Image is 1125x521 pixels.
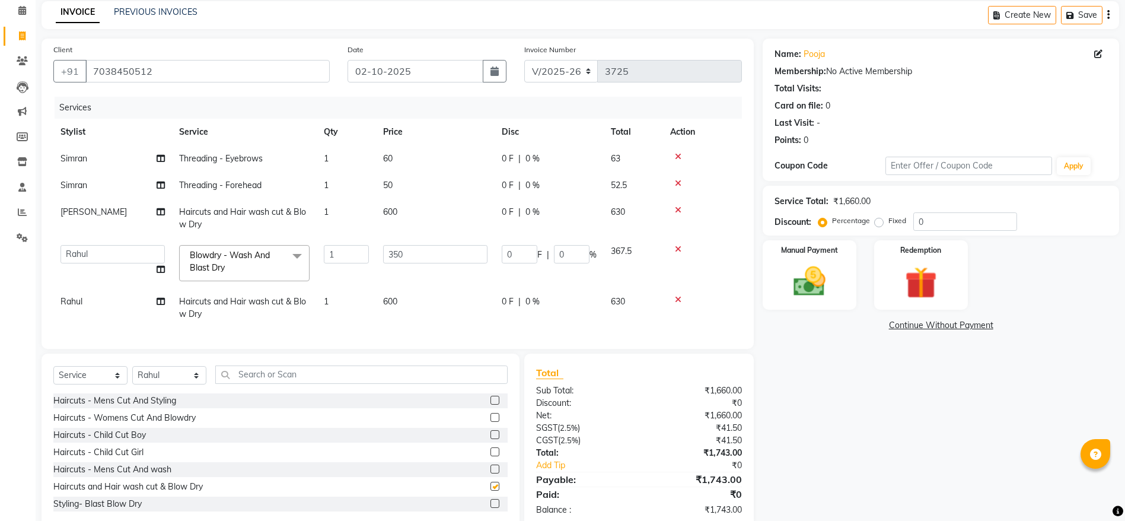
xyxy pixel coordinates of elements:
div: ₹0 [639,397,751,409]
div: Service Total: [775,195,828,208]
span: 367.5 [611,246,632,256]
th: Disc [495,119,604,145]
span: Threading - Forehead [179,180,262,190]
div: Haircuts - Child Cut Boy [53,429,146,441]
th: Qty [317,119,376,145]
span: Total [536,367,563,379]
div: ₹1,743.00 [639,504,751,516]
div: ₹0 [639,487,751,501]
a: Pooja [804,48,825,61]
span: 63 [611,153,620,164]
span: | [518,296,521,308]
div: Haircuts and Hair wash cut & Blow Dry [53,481,203,493]
span: 0 F [502,296,514,308]
span: 0 % [525,179,540,192]
span: 0 F [502,179,514,192]
span: Simran [60,180,87,190]
th: Price [376,119,495,145]
div: Total: [527,447,639,459]
span: 600 [383,296,397,307]
label: Invoice Number [524,45,576,55]
div: - [817,117,820,129]
span: 0 % [525,296,540,308]
span: 52.5 [611,180,627,190]
div: ₹1,743.00 [639,447,751,459]
label: Date [348,45,364,55]
span: % [589,249,597,261]
div: Coupon Code [775,160,885,172]
th: Service [172,119,317,145]
span: Simran [60,153,87,164]
div: No Active Membership [775,65,1107,78]
div: Discount: [527,397,639,409]
span: CGST [536,435,558,446]
div: Haircuts - Mens Cut And wash [53,463,171,476]
div: Discount: [775,216,811,228]
div: ₹1,743.00 [639,472,751,487]
span: | [518,206,521,218]
div: Haircuts - Mens Cut And Styling [53,395,176,407]
div: ₹41.50 [639,434,751,447]
span: Rahul [60,296,82,307]
div: Paid: [527,487,639,501]
div: Payable: [527,472,639,487]
span: 0 F [502,206,514,218]
span: 630 [611,296,625,307]
button: +91 [53,60,87,82]
span: Threading - Eyebrows [179,153,263,164]
div: 0 [826,100,830,112]
div: Balance : [527,504,639,516]
span: F [537,249,542,261]
div: Card on file: [775,100,823,112]
div: Haircuts - Womens Cut And Blowdry [53,412,196,424]
div: Name: [775,48,801,61]
label: Percentage [832,215,870,226]
div: Total Visits: [775,82,821,95]
img: _cash.svg [783,263,836,300]
img: _gift.svg [895,263,947,303]
span: 1 [324,207,329,217]
span: 630 [611,207,625,217]
label: Manual Payment [781,245,838,256]
div: Haircuts - Child Cut Girl [53,446,144,459]
th: Action [663,119,742,145]
input: Enter Offer / Coupon Code [885,157,1051,175]
span: Blowdry - Wash And Blast Dry [190,250,270,273]
div: ( ) [527,422,639,434]
div: ₹1,660.00 [639,409,751,422]
span: 0 % [525,206,540,218]
th: Total [604,119,663,145]
div: ₹0 [658,459,751,472]
span: 600 [383,207,397,217]
div: Last Visit: [775,117,814,129]
button: Save [1061,6,1102,24]
div: ( ) [527,434,639,447]
span: | [518,179,521,192]
div: Services [55,97,751,119]
span: Haircuts and Hair wash cut & Blow Dry [179,296,306,319]
div: Sub Total: [527,385,639,397]
a: x [225,262,230,273]
span: 1 [324,153,329,164]
input: Search by Name/Mobile/Email/Code [85,60,330,82]
span: 0 % [525,153,540,165]
span: [PERSON_NAME] [60,207,127,217]
div: 0 [804,134,808,147]
div: ₹1,660.00 [639,385,751,397]
div: ₹1,660.00 [833,195,871,208]
button: Apply [1057,157,1091,175]
span: Haircuts and Hair wash cut & Blow Dry [179,207,306,230]
span: 50 [383,180,393,190]
a: Continue Without Payment [765,319,1117,332]
span: 1 [324,180,329,190]
label: Client [53,45,72,55]
span: | [547,249,549,261]
a: PREVIOUS INVOICES [114,7,197,17]
label: Redemption [900,245,941,256]
span: 1 [324,296,329,307]
span: 2.5% [560,436,578,445]
span: 2.5% [560,423,578,433]
a: INVOICE [56,2,100,23]
div: ₹41.50 [639,422,751,434]
button: Create New [988,6,1056,24]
